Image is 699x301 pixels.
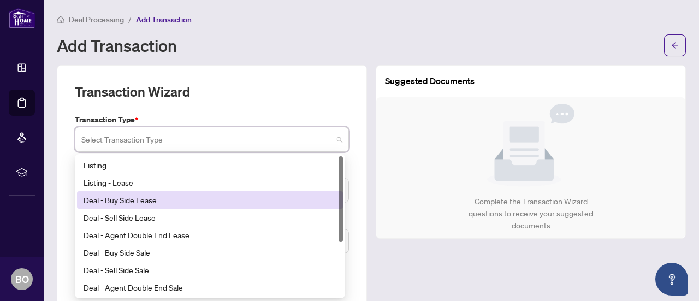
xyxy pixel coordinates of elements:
span: BO [15,272,29,287]
img: logo [9,8,35,28]
div: Deal - Sell Side Sale [84,264,336,276]
button: Open asap [655,263,688,296]
article: Suggested Documents [385,74,475,88]
div: Deal - Buy Side Sale [84,246,336,258]
div: Deal - Buy Side Lease [77,191,343,209]
div: Deal - Agent Double End Sale [77,279,343,296]
span: Deal Processing [69,15,124,25]
li: / [128,13,132,26]
div: Deal - Sell Side Lease [84,211,336,223]
div: Deal - Sell Side Lease [77,209,343,226]
div: Deal - Sell Side Sale [77,261,343,279]
span: arrow-left [671,42,679,49]
div: Deal - Agent Double End Sale [84,281,336,293]
div: Deal - Agent Double End Lease [77,226,343,244]
div: Listing - Lease [77,174,343,191]
img: Null State Icon [487,104,574,187]
span: home [57,16,64,23]
h1: Add Transaction [57,37,177,54]
div: Listing [77,156,343,174]
h2: Transaction Wizard [75,83,190,101]
div: Complete the Transaction Wizard questions to receive your suggested documents [457,196,605,232]
div: Listing [84,159,336,171]
div: Deal - Buy Side Lease [84,194,336,206]
div: Deal - Agent Double End Lease [84,229,336,241]
div: Listing - Lease [84,176,336,188]
span: Add Transaction [136,15,192,25]
div: Deal - Buy Side Sale [77,244,343,261]
label: Transaction Type [75,114,349,126]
